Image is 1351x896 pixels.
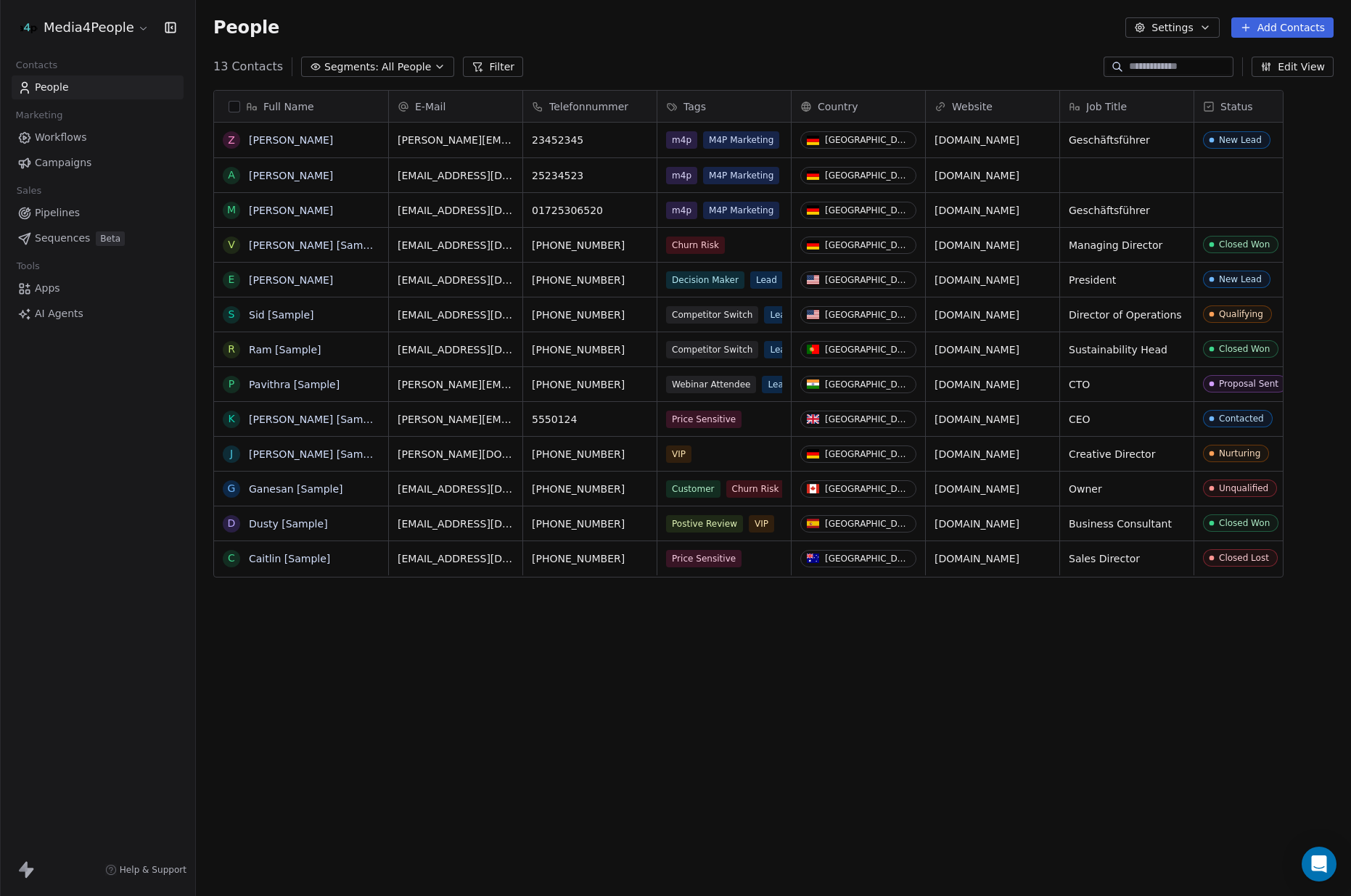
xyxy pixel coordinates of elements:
[703,131,779,149] span: M4P Marketing
[1069,377,1185,392] span: CTO
[228,342,235,357] div: R
[463,57,523,77] button: Filter
[926,91,1059,122] div: Website
[825,205,910,215] div: [GEOGRAPHIC_DATA]
[398,551,514,566] span: [EMAIL_ADDRESS][DOMAIN_NAME]
[96,231,125,246] span: Beta
[935,379,1019,390] a: [DOMAIN_NAME]
[398,238,514,252] span: [EMAIL_ADDRESS][DOMAIN_NAME]
[1219,518,1270,528] div: Closed Won
[249,414,382,425] a: [PERSON_NAME] [Sample]
[1069,273,1185,287] span: President
[532,377,648,392] span: [PHONE_NUMBER]
[935,553,1019,564] a: [DOMAIN_NAME]
[764,306,797,324] span: Lead
[1069,447,1185,461] span: Creative Director
[213,17,279,38] span: People
[35,281,60,296] span: Apps
[1302,847,1336,881] div: Open Intercom Messenger
[229,307,235,322] div: S
[120,864,186,876] span: Help & Support
[825,275,910,285] div: [GEOGRAPHIC_DATA]
[398,412,514,427] span: [PERSON_NAME][EMAIL_ADDRESS][DOMAIN_NAME]
[666,411,742,428] span: Price Sensitive
[9,104,69,126] span: Marketing
[398,377,514,392] span: [PERSON_NAME][EMAIL_ADDRESS][DOMAIN_NAME]
[1219,553,1269,563] div: Closed Lost
[1219,379,1278,389] div: Proposal Sent
[230,446,233,461] div: J
[825,519,910,529] div: [GEOGRAPHIC_DATA]
[249,553,330,564] a: Caitlin [Sample]
[12,226,184,250] a: SequencesBeta
[249,518,328,530] a: Dusty [Sample]
[35,306,83,321] span: AI Agents
[1194,91,1328,122] div: Status
[415,99,445,114] span: E-Mail
[398,168,514,183] span: [EMAIL_ADDRESS][DOMAIN_NAME]
[1069,517,1185,531] span: Business Consultant
[1220,99,1253,114] span: Status
[825,135,910,145] div: [GEOGRAPHIC_DATA]
[398,308,514,322] span: [EMAIL_ADDRESS][DOMAIN_NAME]
[666,167,697,184] span: m4p
[1219,239,1270,250] div: Closed Won
[532,168,648,183] span: 25234523
[935,205,1019,216] a: [DOMAIN_NAME]
[935,448,1019,460] a: [DOMAIN_NAME]
[398,133,514,147] span: [PERSON_NAME][EMAIL_ADDRESS][DOMAIN_NAME]
[398,482,514,496] span: [EMAIL_ADDRESS][DOMAIN_NAME]
[726,480,785,498] span: Churn Risk
[228,168,235,183] div: A
[35,155,91,170] span: Campaigns
[825,345,910,355] div: [GEOGRAPHIC_DATA]
[249,134,333,146] a: [PERSON_NAME]
[398,517,514,531] span: [EMAIL_ADDRESS][DOMAIN_NAME]
[1086,99,1127,114] span: Job Title
[666,550,742,567] span: Price Sensitive
[35,205,80,221] span: Pipelines
[532,133,648,147] span: 23452345
[657,91,791,122] div: Tags
[935,239,1019,251] a: [DOMAIN_NAME]
[703,167,779,184] span: M4P Marketing
[935,134,1019,146] a: [DOMAIN_NAME]
[666,306,758,324] span: Competitor Switch
[935,414,1019,425] a: [DOMAIN_NAME]
[12,201,184,225] a: Pipelines
[249,344,321,355] a: Ram [Sample]
[825,449,910,459] div: [GEOGRAPHIC_DATA]
[764,341,797,358] span: Lead
[666,515,743,533] span: Postive Review
[703,202,779,219] span: M4P Marketing
[1219,483,1268,493] div: Unqualified
[12,151,184,175] a: Campaigns
[12,302,184,326] a: AI Agents
[532,551,648,566] span: [PHONE_NUMBER]
[1219,448,1260,459] div: Nurturing
[532,238,648,252] span: [PHONE_NUMBER]
[952,99,993,114] span: Website
[44,18,134,37] span: Media4People
[227,202,236,218] div: M
[20,19,38,36] img: logo-media4p.svg
[935,170,1019,181] a: [DOMAIN_NAME]
[825,554,910,564] div: [GEOGRAPHIC_DATA]
[398,342,514,357] span: [EMAIL_ADDRESS][DOMAIN_NAME]
[105,864,186,876] a: Help & Support
[249,309,314,321] a: Sid [Sample]
[35,231,90,246] span: Sequences
[382,59,431,75] span: All People
[1125,17,1219,38] button: Settings
[12,276,184,300] a: Apps
[1252,57,1334,77] button: Edit View
[228,237,235,252] div: V
[532,342,648,357] span: [PHONE_NUMBER]
[249,379,340,390] a: Pavithra [Sample]
[324,59,379,75] span: Segments:
[532,447,648,461] span: [PHONE_NUMBER]
[228,551,235,566] div: C
[825,170,910,181] div: [GEOGRAPHIC_DATA]
[1069,551,1185,566] span: Sales Director
[825,240,910,250] div: [GEOGRAPHIC_DATA]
